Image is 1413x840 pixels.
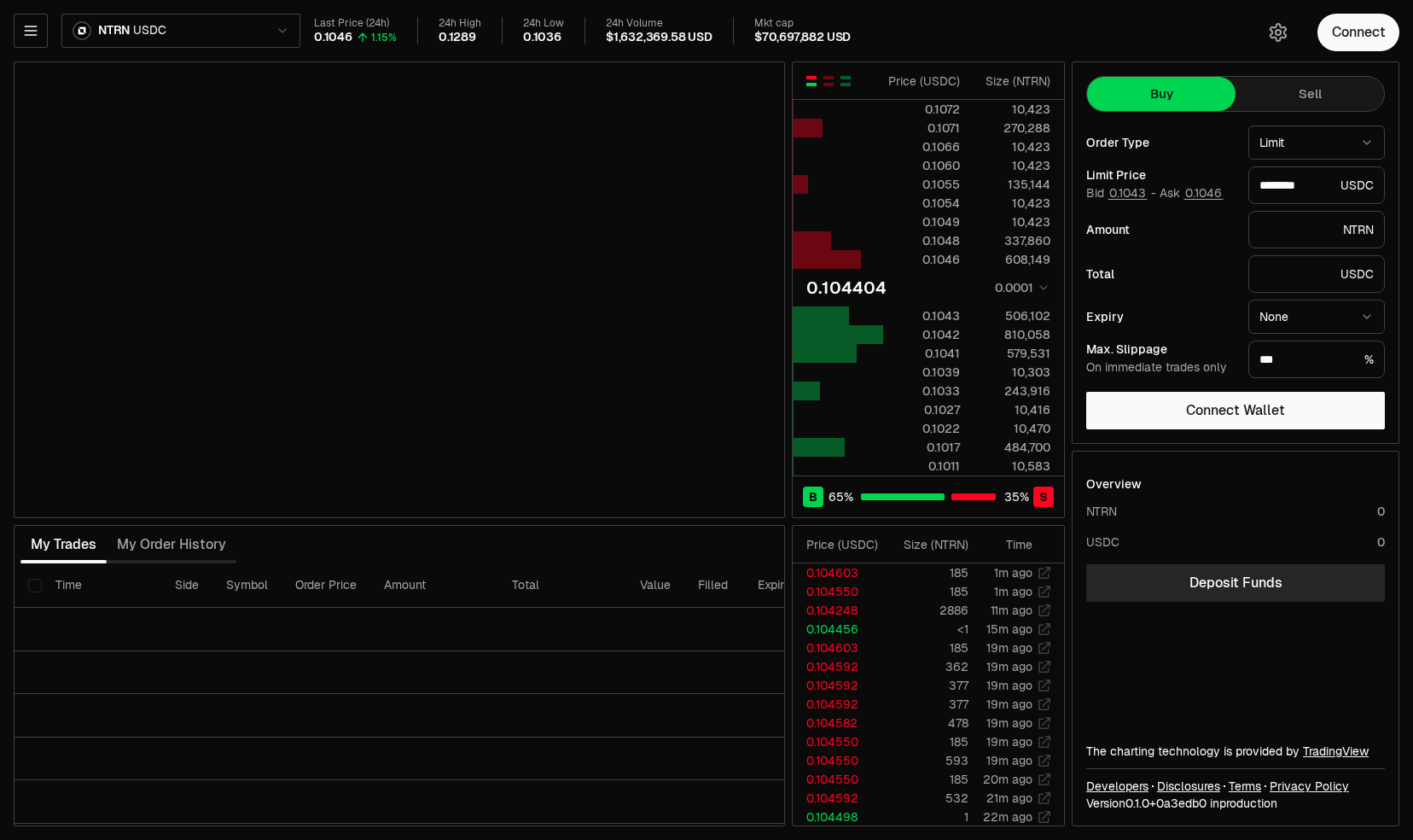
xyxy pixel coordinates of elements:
div: Limit Price [1086,169,1235,181]
div: On immediate trades only [1086,360,1235,376]
button: Select all [28,579,42,592]
td: 0.104498 [793,808,885,826]
th: Side [161,563,212,608]
td: 478 [885,714,969,732]
img: ntrn.png [73,21,91,40]
td: 377 [885,676,969,695]
div: 0.1046 [314,30,352,45]
td: <1 [885,620,969,639]
th: Time [42,563,161,608]
div: 0.1289 [439,30,476,45]
button: 0.1046 [1183,186,1224,200]
span: 65 % [829,488,853,505]
th: Filled [684,563,744,608]
div: 0.1046 [884,251,960,268]
div: 10,470 [974,420,1050,437]
div: 0.1043 [884,307,960,324]
div: 506,102 [974,307,1050,324]
div: The charting technology is provided by [1086,743,1385,760]
td: 0.104248 [793,601,885,620]
div: 0.1033 [884,382,960,400]
div: USDC [1248,255,1385,293]
a: Deposit Funds [1086,564,1385,602]
time: 19m ago [986,659,1032,674]
button: 0.0001 [990,277,1050,298]
div: Size ( NTRN ) [974,73,1050,90]
iframe: Financial Chart [15,62,784,517]
div: 135,144 [974,176,1050,193]
td: 0.104592 [793,657,885,676]
div: 10,416 [974,401,1050,418]
div: Size ( NTRN ) [898,536,968,553]
div: 10,303 [974,364,1050,381]
button: Show Sell Orders Only [822,74,835,88]
time: 19m ago [986,697,1032,712]
td: 0.104550 [793,770,885,789]
time: 15m ago [986,621,1032,637]
div: 0 [1377,503,1385,520]
time: 19m ago [986,753,1032,768]
span: Bid - [1086,186,1156,201]
time: 19m ago [986,678,1032,693]
time: 11m ago [991,603,1032,618]
div: 0.104404 [806,276,887,300]
td: 0.104550 [793,732,885,751]
div: 0.1072 [884,101,960,118]
div: 0.1054 [884,195,960,212]
td: 0.104582 [793,714,885,732]
div: 0.1071 [884,120,960,137]
div: USDC [1086,534,1119,551]
th: Symbol [212,563,282,608]
span: NTRN [98,23,130,38]
div: 484,700 [974,439,1050,456]
button: None [1248,300,1385,334]
td: 2886 [885,601,969,620]
td: 0.104592 [793,789,885,808]
a: Developers [1086,778,1148,795]
div: NTRN [1248,211,1385,248]
div: 0.1042 [884,326,960,343]
th: Amount [370,563,498,608]
div: 0.1055 [884,176,960,193]
div: 0.1027 [884,401,960,418]
div: Price ( USDC ) [884,73,960,90]
div: USDC [1248,166,1385,204]
td: 0.104603 [793,563,885,582]
div: 337,860 [974,232,1050,249]
td: 185 [885,639,969,657]
td: 0.104456 [793,620,885,639]
div: 0.1011 [884,458,960,475]
a: Disclosures [1157,778,1220,795]
button: Limit [1248,125,1385,160]
td: 0.104550 [793,751,885,770]
time: 19m ago [986,715,1032,731]
a: Terms [1229,778,1261,795]
time: 1m ago [994,584,1032,599]
div: Overview [1086,475,1142,493]
time: 20m ago [983,772,1032,787]
div: Order Type [1086,137,1235,149]
div: Version 0.1.0 + in production [1086,795,1385,812]
div: $1,632,369.58 USD [606,30,712,45]
time: 19m ago [986,640,1032,656]
div: 10,583 [974,458,1050,475]
span: USDC [133,23,166,38]
div: 1.15% [371,31,397,44]
div: 24h Volume [606,17,712,30]
td: 0.104603 [793,639,885,657]
div: 0.1060 [884,157,960,174]
button: Connect Wallet [1086,392,1385,429]
button: 0.1043 [1108,186,1148,200]
div: Last Price (24h) [314,17,397,30]
div: 10,423 [974,213,1050,230]
div: Expiry [1086,311,1235,323]
td: 0.104592 [793,695,885,714]
a: Privacy Policy [1270,778,1349,795]
div: 24h Low [523,17,564,30]
div: Price ( USDC ) [806,536,884,553]
div: 243,916 [974,382,1050,400]
td: 593 [885,751,969,770]
td: 532 [885,789,969,808]
div: 0.1049 [884,213,960,230]
span: 0a3edb081814ace78cad5ecc1a2a617a2f261918 [1156,796,1207,811]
